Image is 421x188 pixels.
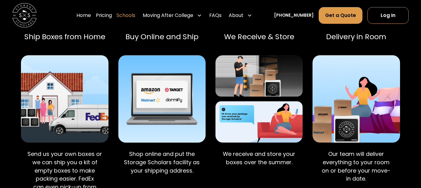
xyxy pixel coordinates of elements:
[12,3,37,27] a: home
[76,7,91,24] a: Home
[140,7,204,24] div: Moving After College
[118,32,206,41] div: Buy Online and Ship
[367,7,409,23] a: Log In
[143,12,193,19] div: Moving After College
[96,7,112,24] a: Pricing
[226,7,255,24] div: About
[12,3,37,27] img: Storage Scholars main logo
[209,7,222,24] a: FAQs
[220,150,298,166] p: We receive and store your boxes over the summer.
[116,7,135,24] a: Schools
[319,7,362,23] a: Get a Quote
[317,150,395,183] p: Our team will deliver everything to your room on or before your move-in date.
[313,32,400,41] div: Delivery in Room
[274,12,314,19] a: [PHONE_NUMBER]
[21,32,108,41] div: Ship Boxes from Home
[123,150,201,175] p: Shop online and put the Storage Scholars facility as your shipping address.
[229,12,243,19] div: About
[215,32,303,41] div: We Receive & Store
